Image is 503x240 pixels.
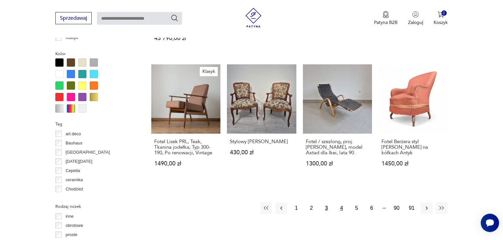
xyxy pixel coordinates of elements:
a: Stylowy Fotel LudwikowskiStylowy [PERSON_NAME]430,00 zł [227,64,296,179]
p: Bauhaus [65,140,82,147]
p: 43 790,00 zł [154,35,217,41]
button: 6 [366,202,378,214]
p: proste [65,231,77,238]
p: 1300,00 zł [306,161,369,166]
div: 0 [441,11,447,16]
button: 5 [351,202,363,214]
img: Ikona koszyka [438,11,444,18]
p: Zaloguj [408,19,423,26]
button: 1 [290,202,302,214]
p: art deco [65,130,81,138]
p: [DATE][DATE] [65,158,92,165]
iframe: Smartsupp widget button [481,214,499,232]
p: [GEOGRAPHIC_DATA] [65,149,110,156]
p: Ćmielów [65,195,82,202]
p: 1490,00 zł [154,161,217,166]
button: Zaloguj [408,11,423,26]
img: Patyna - sklep z meblami i dekoracjami vintage [244,8,263,28]
p: Rodzaj nóżek [55,203,136,210]
button: 2 [306,202,317,214]
img: Ikonka użytkownika [412,11,419,18]
img: Ikona medalu [382,11,389,18]
a: KlasykFotel Lisek PRL, Teak, Tkanina jodełka; Typ 300-190, Po renowacji, VintageFotel Lisek PRL, ... [151,64,220,179]
a: Ikona medaluPatyna B2B [374,11,398,26]
button: 4 [336,202,347,214]
p: Koszyk [434,19,448,26]
p: obrotowe [65,222,83,229]
button: Szukaj [171,14,178,22]
p: 430,00 zł [230,150,293,155]
h3: Fotel / szezlong, proj. [PERSON_NAME], model Axtad dla Ikei, lata 90. [306,139,369,156]
p: Kolor [55,50,136,57]
button: 3 [321,202,332,214]
h3: Stylowy [PERSON_NAME] [230,139,293,144]
button: 0Koszyk [434,11,448,26]
p: Cepelia [65,167,80,174]
button: Sprzedawaj [55,12,92,24]
h3: Fotel Berżera styl [PERSON_NAME] na kółkach Antyk [382,139,445,156]
p: ceramika [65,176,83,184]
a: Fotel / szezlong, proj. K. Samson, model Axtad dla Ikei, lata 90.Fotel / szezlong, proj. [PERSON_... [303,64,372,179]
button: 90 [391,202,402,214]
a: Fotel Berżera styl Ludwikowski na kółkach AntykFotel Berżera styl [PERSON_NAME] na kółkach Antyk1... [379,64,448,179]
p: 1450,00 zł [382,161,445,166]
h3: Fotel Lisek PRL, Teak, Tkanina jodełka; Typ 300-190, Po renowacji, Vintage [154,139,217,156]
a: Sprzedawaj [55,16,92,21]
p: Chodzież [65,185,83,193]
p: inne [65,213,74,220]
button: 91 [406,202,418,214]
p: Patyna B2B [374,19,398,26]
button: Patyna B2B [374,11,398,26]
p: Tag [55,120,136,128]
